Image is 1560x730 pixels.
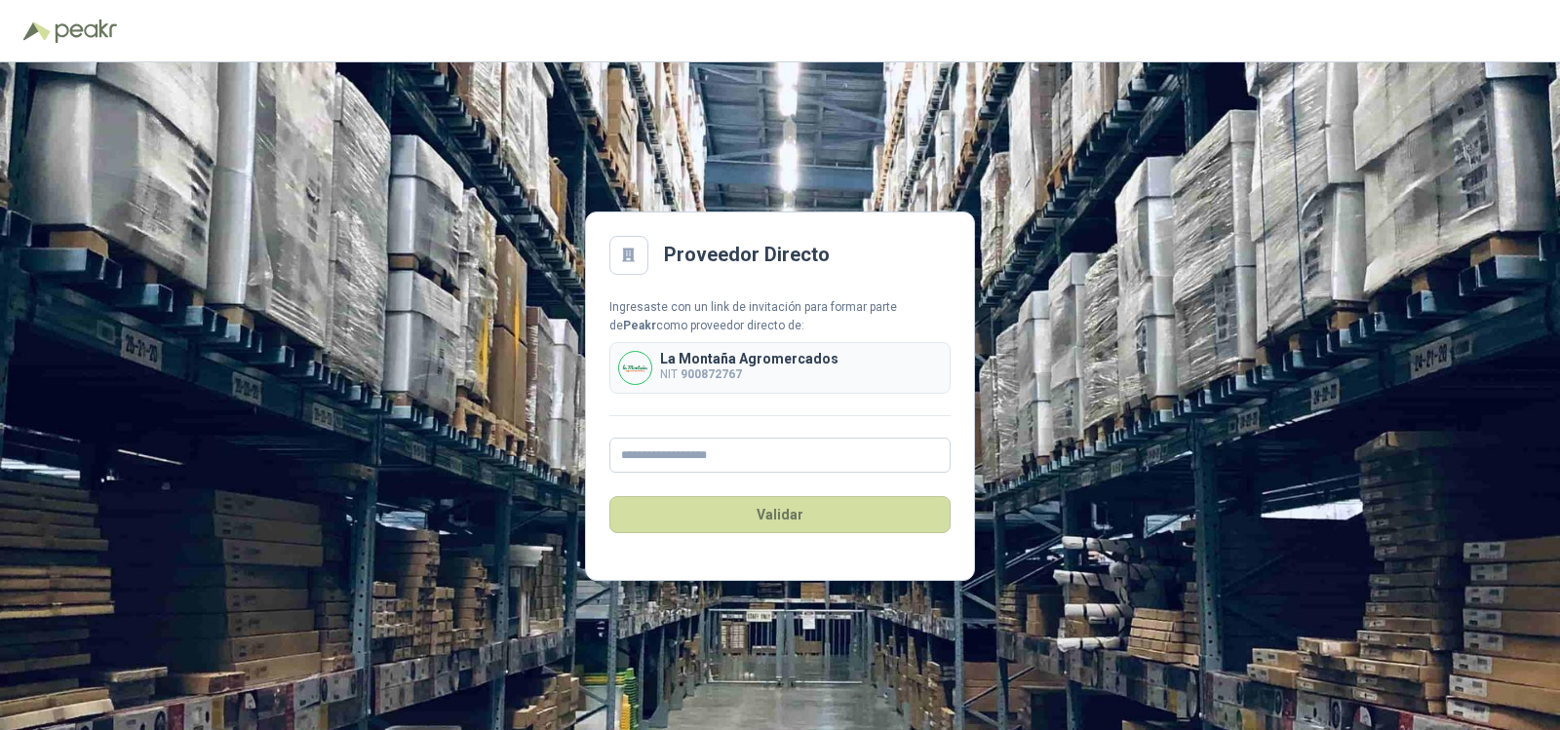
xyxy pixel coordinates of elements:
b: Peakr [623,319,656,332]
h2: Proveedor Directo [664,240,830,270]
b: 900872767 [681,367,742,381]
img: Logo [23,21,51,41]
button: Validar [609,496,951,533]
img: Company Logo [619,352,651,384]
p: La Montaña Agromercados [660,352,838,365]
p: NIT [660,365,838,384]
div: Ingresaste con un link de invitación para formar parte de como proveedor directo de: [609,298,951,335]
img: Peakr [55,19,117,43]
